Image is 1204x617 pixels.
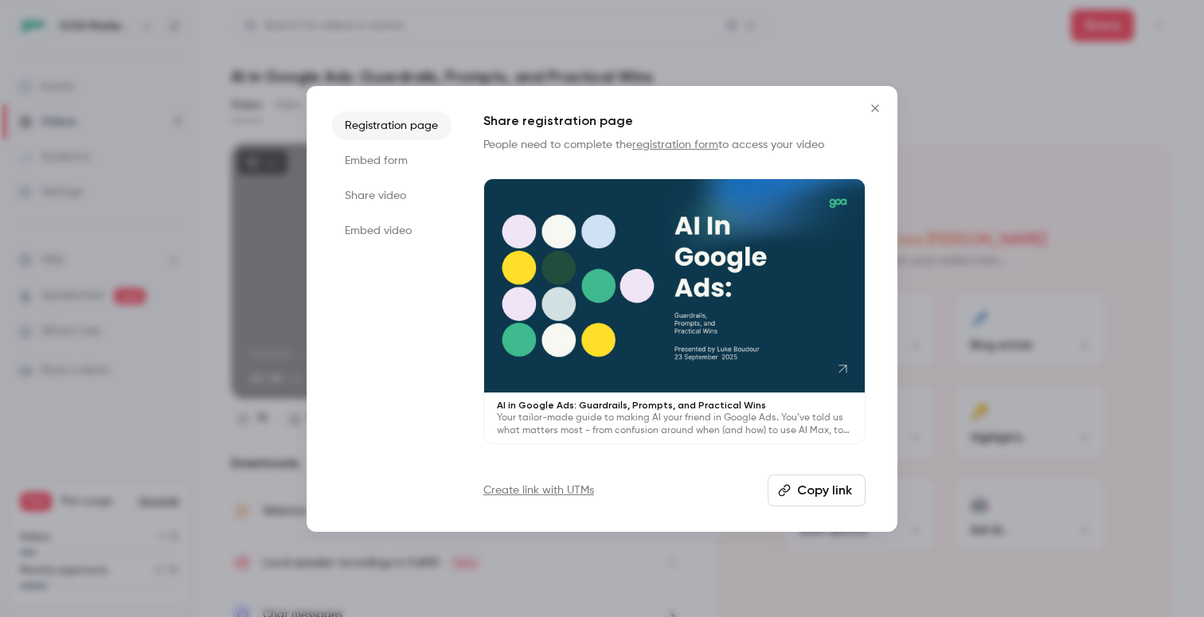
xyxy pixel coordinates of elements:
[497,399,852,412] p: AI in Google Ads: Guardrails, Prompts, and Practical Wins
[332,111,451,140] li: Registration page
[483,137,866,153] p: People need to complete the to access your video
[859,92,891,124] button: Close
[332,146,451,175] li: Embed form
[768,474,866,506] button: Copy link
[497,412,852,437] p: Your tailor-made guide to making AI your friend in Google Ads. You’ve told us what matters most -...
[483,111,866,131] h1: Share registration page
[632,139,718,150] a: registration form
[332,182,451,210] li: Share video
[332,217,451,245] li: Embed video
[483,482,594,498] a: Create link with UTMs
[483,178,866,445] a: AI in Google Ads: Guardrails, Prompts, and Practical WinsYour tailor-made guide to making AI your...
